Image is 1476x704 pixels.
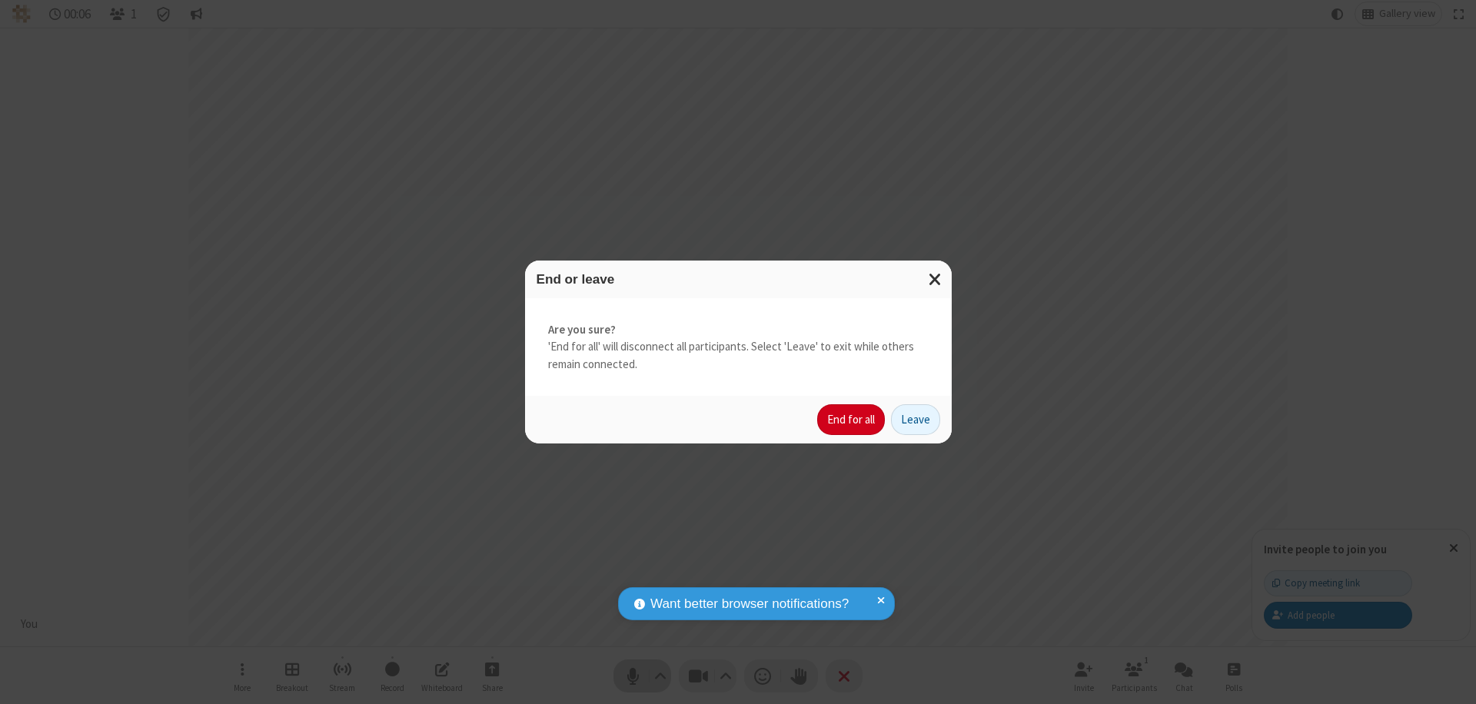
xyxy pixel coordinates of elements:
div: 'End for all' will disconnect all participants. Select 'Leave' to exit while others remain connec... [525,298,952,397]
button: Leave [891,404,940,435]
h3: End or leave [537,272,940,287]
strong: Are you sure? [548,321,929,339]
button: End for all [817,404,885,435]
span: Want better browser notifications? [650,594,849,614]
button: Close modal [919,261,952,298]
